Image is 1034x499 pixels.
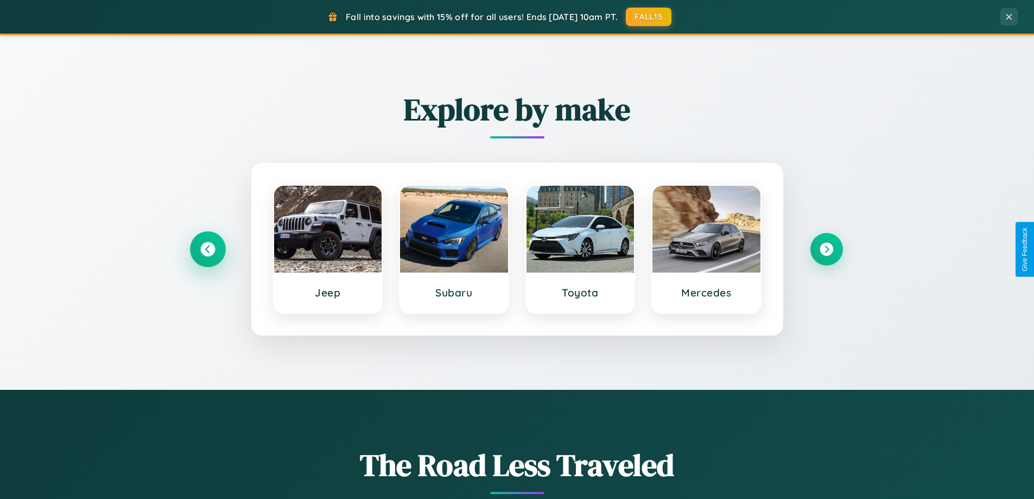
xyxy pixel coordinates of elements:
h2: Explore by make [192,89,843,130]
h3: Mercedes [663,286,750,299]
h3: Toyota [537,286,624,299]
span: Fall into savings with 15% off for all users! Ends [DATE] 10am PT. [346,11,618,22]
button: FALL15 [626,8,671,26]
h3: Subaru [411,286,497,299]
h1: The Road Less Traveled [192,444,843,486]
div: Give Feedback [1021,228,1029,271]
h3: Jeep [285,286,371,299]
